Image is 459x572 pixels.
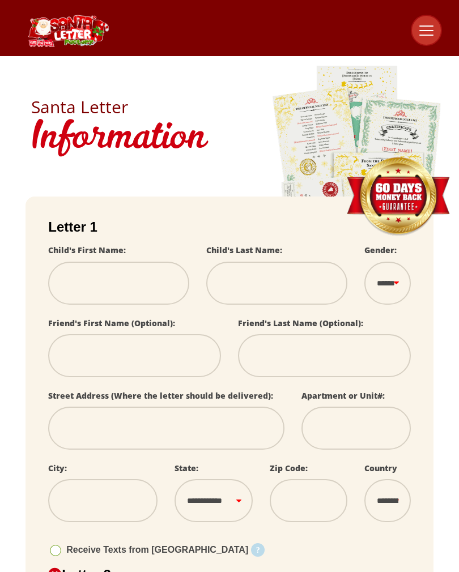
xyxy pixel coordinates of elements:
label: State: [175,463,198,473]
label: Street Address (Where the letter should be delivered): [48,390,273,401]
label: Apartment or Unit#: [301,390,385,401]
label: City: [48,463,67,473]
label: Gender: [364,245,397,255]
h2: Letter 1 [48,219,411,235]
img: Santa Letter Logo [25,15,110,47]
label: Friend's First Name (Optional): [48,318,175,328]
label: Friend's Last Name (Optional): [238,318,363,328]
label: Child's Last Name: [206,245,282,255]
label: Child's First Name: [48,245,126,255]
span: Receive Texts from [GEOGRAPHIC_DATA] [66,545,248,554]
img: Money Back Guarantee [346,157,450,237]
label: Country [364,463,397,473]
h1: Information [31,116,428,163]
label: Zip Code: [270,463,308,473]
h2: Santa Letter [31,99,428,116]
